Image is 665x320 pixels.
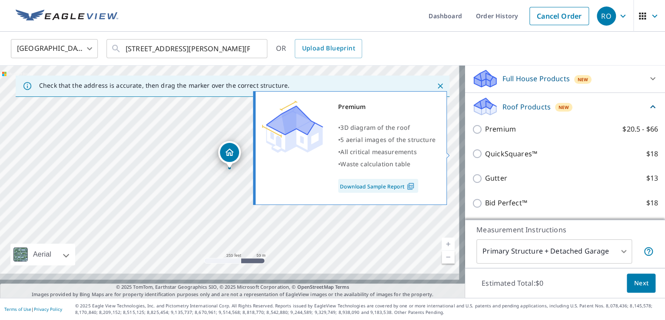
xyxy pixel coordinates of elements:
a: OpenStreetMap [297,284,333,290]
span: Waste calculation table [340,160,410,168]
p: Measurement Instructions [476,224,654,235]
span: 3D diagram of the roof [340,123,410,132]
p: | [4,307,62,312]
img: Premium [262,101,323,153]
div: • [338,158,436,170]
a: Cancel Order [529,7,589,25]
div: Premium [338,101,436,113]
a: Terms of Use [4,306,31,312]
div: RO [597,7,616,26]
div: OR [276,39,362,58]
div: Aerial [30,244,54,265]
div: • [338,146,436,158]
div: Primary Structure + Detached Garage [476,239,632,264]
a: Upload Blueprint [295,39,362,58]
p: Gutter [485,173,507,184]
p: Premium [485,124,516,135]
span: New [578,76,589,83]
p: $18 [646,198,658,208]
span: 5 aerial images of the structure [340,135,435,144]
div: • [338,122,436,134]
a: Download Sample Report [338,179,418,193]
input: Search by address or latitude-longitude [126,36,249,61]
p: Estimated Total: $0 [475,274,550,293]
span: Next [634,278,648,289]
div: Roof ProductsNew [472,96,658,117]
a: Terms [335,284,349,290]
span: Upload Blueprint [302,43,355,54]
a: Current Level 17, Zoom In [442,238,455,251]
p: QuickSquares™ [485,148,537,159]
p: $13 [646,173,658,184]
span: New [559,104,569,111]
p: Bid Perfect™ [485,198,527,208]
div: [GEOGRAPHIC_DATA] [11,36,98,61]
span: All critical measurements [340,148,416,156]
div: Full House ProductsNew [472,68,658,89]
img: Pdf Icon [405,182,416,190]
span: © 2025 TomTom, Earthstar Geographics SIO, © 2025 Microsoft Corporation, © [116,284,349,291]
p: $20.5 - $66 [622,124,658,135]
button: Next [627,274,655,293]
div: Aerial [10,244,75,265]
img: EV Logo [16,10,118,23]
p: Roof Products [502,102,551,112]
p: Full House Products [502,73,570,84]
p: Check that the address is accurate, then drag the marker over the correct structure. [39,82,289,89]
p: $18 [646,148,658,159]
a: Current Level 17, Zoom Out [442,251,455,264]
div: Dropped pin, building 1, Residential property, 6307 Lance Ave Mays Landing, NJ 08330 [218,141,241,168]
span: Your report will include the primary structure and a detached garage if one exists. [643,246,654,257]
button: Close [435,80,446,92]
p: © 2025 Eagle View Technologies, Inc. and Pictometry International Corp. All Rights Reserved. Repo... [75,303,661,316]
a: Privacy Policy [34,306,62,312]
div: • [338,134,436,146]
